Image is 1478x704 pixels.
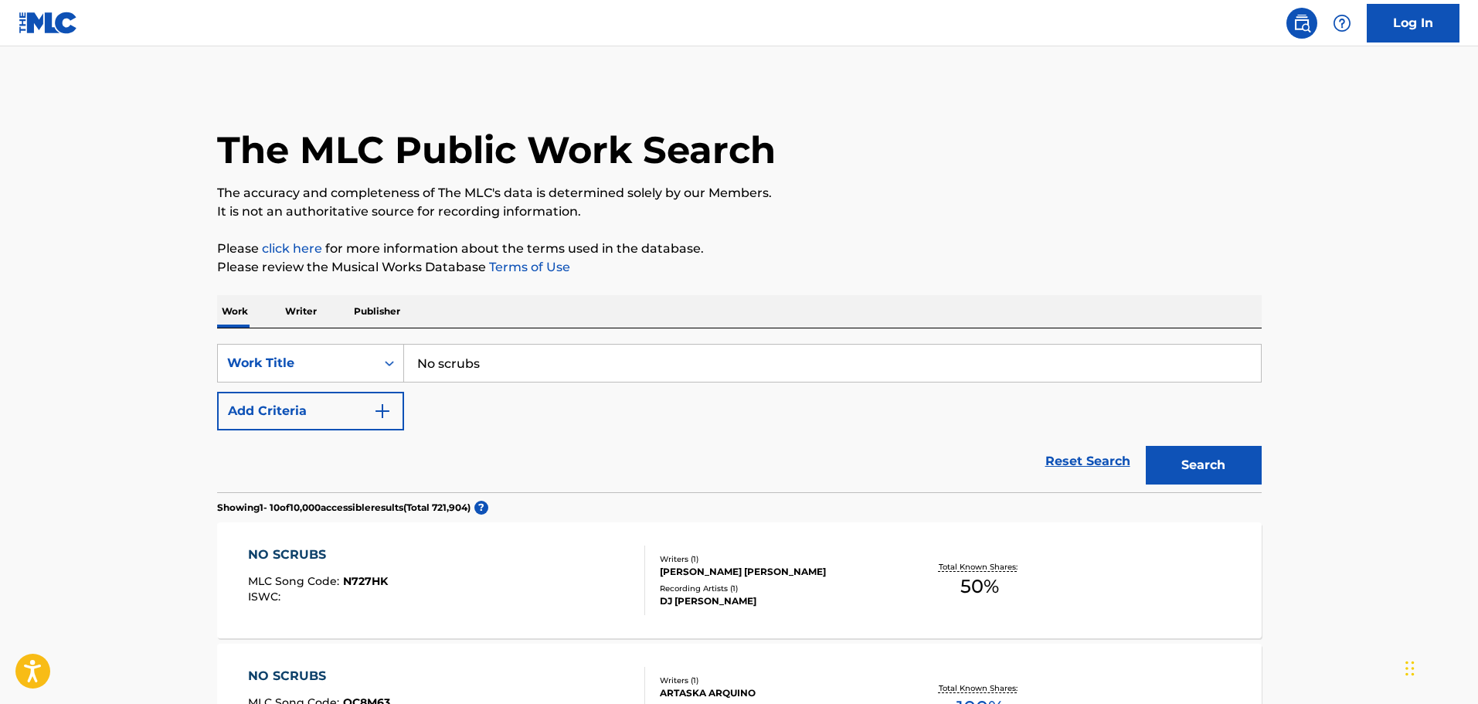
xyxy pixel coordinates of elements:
[217,184,1262,202] p: The accuracy and completeness of The MLC's data is determined solely by our Members.
[217,522,1262,638] a: NO SCRUBSMLC Song Code:N727HKISWC:Writers (1)[PERSON_NAME] [PERSON_NAME]Recording Artists (1)DJ [...
[217,295,253,328] p: Work
[1038,444,1138,478] a: Reset Search
[1146,446,1262,485] button: Search
[486,260,570,274] a: Terms of Use
[248,546,388,564] div: NO SCRUBS
[474,501,488,515] span: ?
[373,402,392,420] img: 9d2ae6d4665cec9f34b9.svg
[939,561,1021,573] p: Total Known Shares:
[217,501,471,515] p: Showing 1 - 10 of 10,000 accessible results (Total 721,904 )
[1293,14,1311,32] img: search
[660,553,893,565] div: Writers ( 1 )
[960,573,999,600] span: 50 %
[343,574,388,588] span: N727HK
[349,295,405,328] p: Publisher
[939,682,1021,694] p: Total Known Shares:
[660,686,893,700] div: ARTASKA ARQUINO
[19,12,78,34] img: MLC Logo
[217,258,1262,277] p: Please review the Musical Works Database
[248,667,390,685] div: NO SCRUBS
[217,240,1262,258] p: Please for more information about the terms used in the database.
[660,583,893,594] div: Recording Artists ( 1 )
[1401,630,1478,704] iframe: Chat Widget
[1286,8,1317,39] a: Public Search
[1327,8,1357,39] div: Help
[660,675,893,686] div: Writers ( 1 )
[227,354,366,372] div: Work Title
[217,344,1262,492] form: Search Form
[660,594,893,608] div: DJ [PERSON_NAME]
[262,241,322,256] a: click here
[1367,4,1459,43] a: Log In
[217,392,404,430] button: Add Criteria
[217,127,776,173] h1: The MLC Public Work Search
[217,202,1262,221] p: It is not an authoritative source for recording information.
[1333,14,1351,32] img: help
[280,295,321,328] p: Writer
[248,590,284,604] span: ISWC :
[1405,645,1415,692] div: Drag
[660,565,893,579] div: [PERSON_NAME] [PERSON_NAME]
[248,574,343,588] span: MLC Song Code :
